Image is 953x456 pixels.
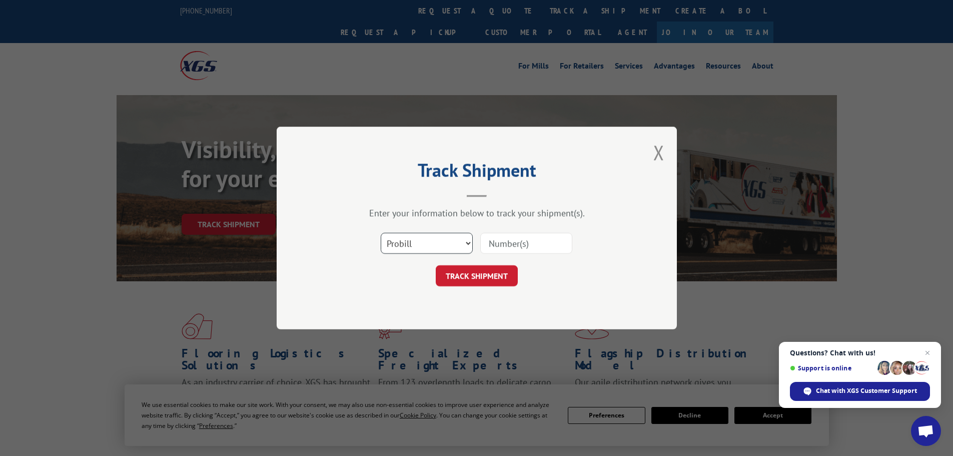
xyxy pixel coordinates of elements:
[327,207,627,219] div: Enter your information below to track your shipment(s).
[480,233,572,254] input: Number(s)
[790,382,930,401] div: Chat with XGS Customer Support
[653,139,664,166] button: Close modal
[790,349,930,357] span: Questions? Chat with us!
[816,386,917,395] span: Chat with XGS Customer Support
[327,163,627,182] h2: Track Shipment
[921,347,933,359] span: Close chat
[911,416,941,446] div: Open chat
[436,265,518,286] button: TRACK SHIPMENT
[790,364,874,372] span: Support is online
